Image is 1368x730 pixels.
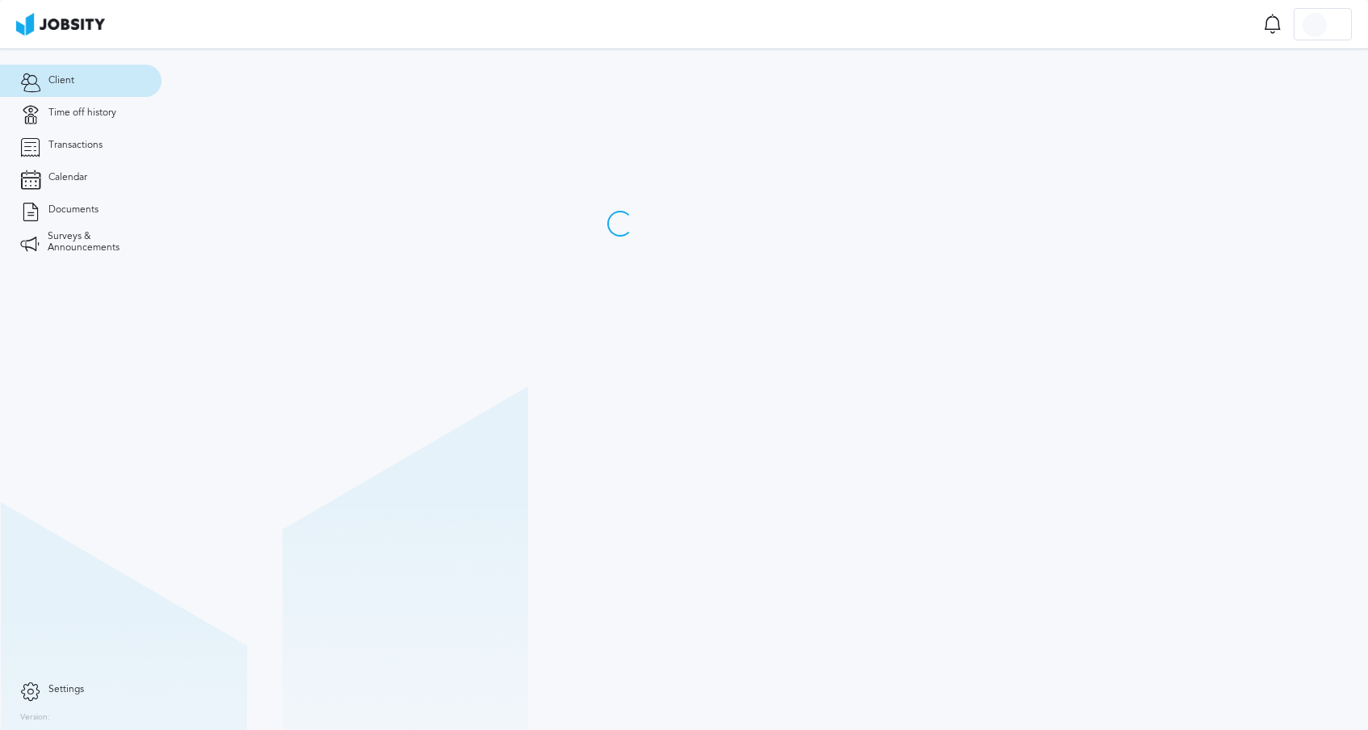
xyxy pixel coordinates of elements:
[48,172,87,183] span: Calendar
[48,75,74,86] span: Client
[48,684,84,695] span: Settings
[48,204,99,216] span: Documents
[16,13,105,36] img: ab4bad089aa723f57921c736e9817d99.png
[20,713,50,723] label: Version:
[48,231,141,254] span: Surveys & Announcements
[48,107,116,119] span: Time off history
[48,140,103,151] span: Transactions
